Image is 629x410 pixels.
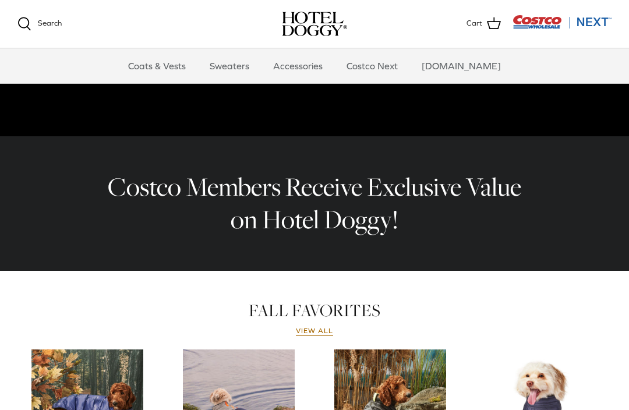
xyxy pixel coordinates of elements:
a: Sweaters [199,48,260,83]
a: Costco Next [336,48,408,83]
img: Costco Next [513,15,612,29]
a: Coats & Vests [118,48,196,83]
span: Search [38,19,62,27]
a: Accessories [263,48,333,83]
span: Cart [467,17,482,30]
a: [DOMAIN_NAME] [411,48,511,83]
a: Cart [467,16,501,31]
img: hoteldoggycom [282,12,347,36]
a: FALL FAVORITES [249,299,380,322]
a: View all [296,327,333,336]
a: Visit Costco Next [513,22,612,31]
a: Search [17,17,62,31]
h2: Costco Members Receive Exclusive Value on Hotel Doggy! [99,171,530,236]
a: hoteldoggy.com hoteldoggycom [282,12,347,36]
